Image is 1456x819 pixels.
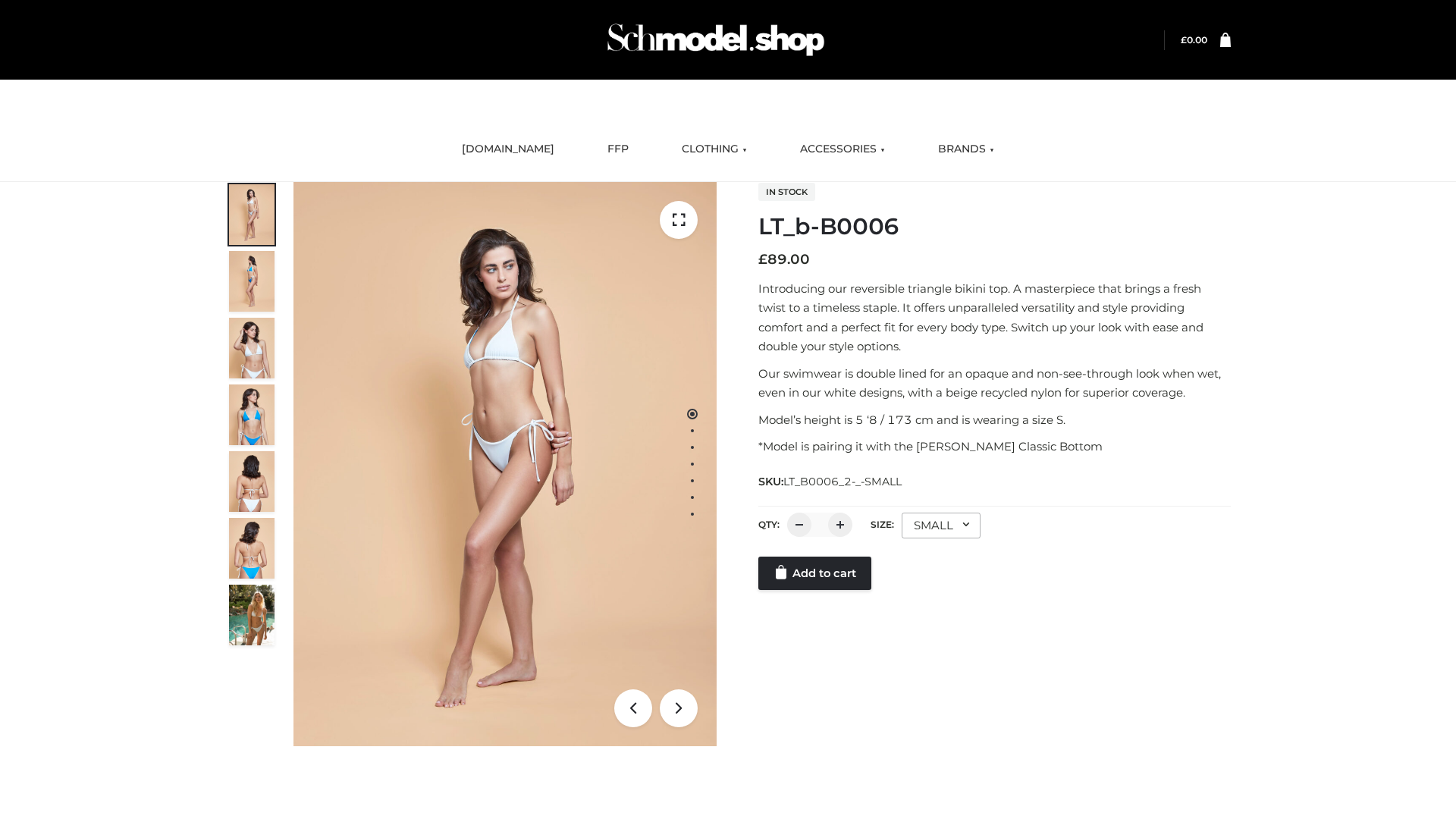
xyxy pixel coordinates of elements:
span: SKU: [758,472,903,491]
img: ArielClassicBikiniTop_CloudNine_AzureSky_OW114ECO_8-scaled.jpg [229,518,275,579]
label: QTY: [758,519,780,530]
p: Our swimwear is double lined for an opaque and non-see-through look when wet, even in our white d... [758,364,1231,403]
span: £ [1181,34,1187,45]
img: Arieltop_CloudNine_AzureSky2.jpg [229,585,275,645]
img: ArielClassicBikiniTop_CloudNine_AzureSky_OW114ECO_1-scaled.jpg [229,184,275,245]
bdi: 89.00 [758,251,810,268]
h1: LT_b-B0006 [758,213,1231,240]
a: Add to cart [758,557,871,590]
span: LT_B0006_2-_-SMALL [783,475,902,488]
bdi: 0.00 [1181,34,1207,45]
img: ArielClassicBikiniTop_CloudNine_AzureSky_OW114ECO_4-scaled.jpg [229,384,275,445]
img: Schmodel Admin 964 [602,10,830,70]
p: Model’s height is 5 ‘8 / 173 cm and is wearing a size S. [758,410,1231,430]
img: ArielClassicBikiniTop_CloudNine_AzureSky_OW114ECO_3-scaled.jpg [229,318,275,378]
p: *Model is pairing it with the [PERSON_NAME] Classic Bottom [758,437,1231,457]
span: In stock [758,183,815,201]
a: CLOTHING [670,133,758,166]
img: ArielClassicBikiniTop_CloudNine_AzureSky_OW114ECO_1 [293,182,717,746]
div: SMALL [902,513,981,538]
a: FFP [596,133,640,166]
img: ArielClassicBikiniTop_CloudNine_AzureSky_OW114ECO_2-scaled.jpg [229,251,275,312]
label: Size: [871,519,894,530]
img: ArielClassicBikiniTop_CloudNine_AzureSky_OW114ECO_7-scaled.jpg [229,451,275,512]
p: Introducing our reversible triangle bikini top. A masterpiece that brings a fresh twist to a time... [758,279,1231,356]
a: [DOMAIN_NAME] [450,133,566,166]
span: £ [758,251,767,268]
a: BRANDS [927,133,1006,166]
a: £0.00 [1181,34,1207,45]
a: ACCESSORIES [789,133,896,166]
